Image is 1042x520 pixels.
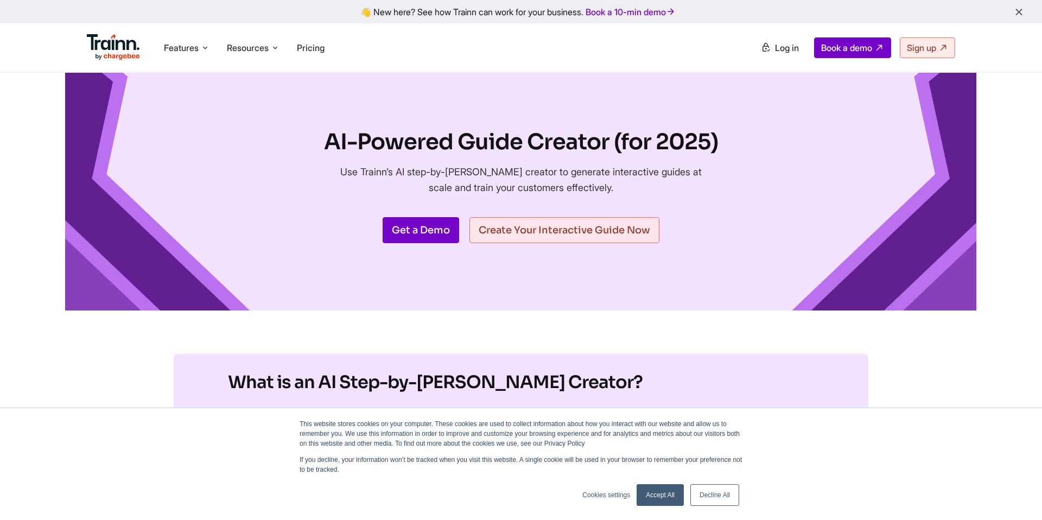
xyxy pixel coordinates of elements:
a: Accept All [637,484,684,506]
a: Get a Demo [383,217,459,243]
span: Resources [227,42,269,54]
a: Decline All [690,484,739,506]
img: Trainn Logo [87,34,140,60]
h1: AI-Powered Guide Creator (for 2025) [324,127,718,157]
a: Book a 10-min demo [583,4,678,20]
a: Log in [754,38,805,58]
span: Book a demo [821,42,872,53]
span: Log in [775,42,799,53]
a: Book a demo [814,37,891,58]
p: An AI step-by-[PERSON_NAME] creator is an AI-based tool that helps users create multiple instruct... [228,407,684,448]
p: Use Trainn’s AI step-by-[PERSON_NAME] creator to generate interactive guides at scale and train y... [339,164,703,195]
a: Create Your Interactive Guide Now [469,217,659,243]
h2: What is an AI Step-by-[PERSON_NAME] Creator? [228,371,814,394]
p: This website stores cookies on your computer. These cookies are used to collect information about... [300,419,742,448]
span: Features [164,42,199,54]
span: Sign up [907,42,936,53]
div: 👋 New here? See how Trainn can work for your business. [7,7,1035,17]
a: Sign up [900,37,955,58]
a: Cookies settings [582,490,630,500]
a: Pricing [297,42,325,53]
p: If you decline, your information won’t be tracked when you visit this website. A single cookie wi... [300,455,742,474]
